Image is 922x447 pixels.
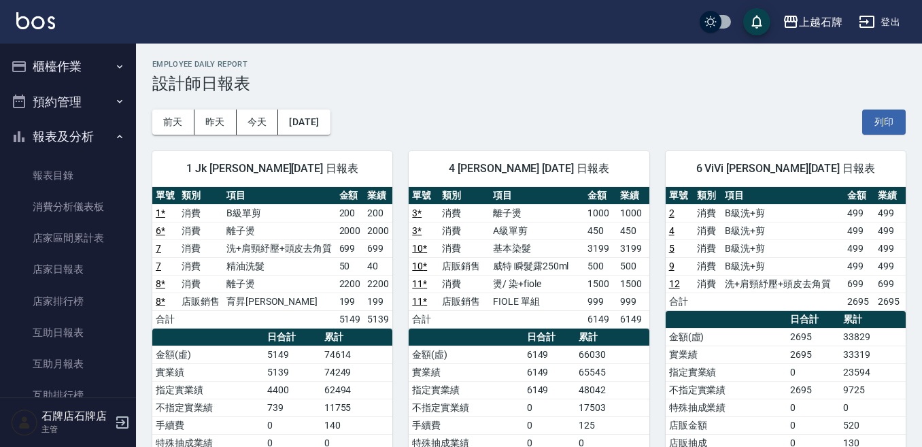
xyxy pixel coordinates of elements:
[874,257,906,275] td: 499
[321,381,393,399] td: 62494
[264,399,320,416] td: 739
[584,239,617,257] td: 3199
[237,110,279,135] button: 今天
[874,187,906,205] th: 業績
[669,208,675,218] a: 2
[5,160,131,191] a: 報表目錄
[178,257,223,275] td: 消費
[844,257,874,275] td: 499
[666,346,787,363] td: 實業績
[152,187,392,329] table: a dense table
[169,162,376,176] span: 1 Jk [PERSON_NAME][DATE] 日報表
[617,222,649,239] td: 450
[152,381,264,399] td: 指定實業績
[152,346,264,363] td: 金額(虛)
[524,346,576,363] td: 6149
[874,275,906,293] td: 699
[787,328,840,346] td: 2695
[575,363,649,381] td: 65545
[264,363,320,381] td: 5139
[694,222,721,239] td: 消費
[490,239,584,257] td: 基本染髮
[575,329,649,346] th: 累計
[787,381,840,399] td: 2695
[584,204,617,222] td: 1000
[874,293,906,310] td: 2695
[799,14,842,31] div: 上越石牌
[666,416,787,434] td: 店販金額
[439,239,490,257] td: 消費
[321,399,393,416] td: 11755
[617,204,649,222] td: 1000
[669,278,680,289] a: 12
[152,187,178,205] th: 單號
[336,187,364,205] th: 金額
[409,381,523,399] td: 指定實業績
[364,239,392,257] td: 699
[524,363,576,381] td: 6149
[5,254,131,285] a: 店家日報表
[409,399,523,416] td: 不指定實業績
[874,222,906,239] td: 499
[336,293,364,310] td: 199
[787,311,840,329] th: 日合計
[694,257,721,275] td: 消費
[840,328,906,346] td: 33829
[5,222,131,254] a: 店家區間累計表
[152,363,264,381] td: 實業績
[152,110,194,135] button: 前天
[5,49,131,84] button: 櫃檯作業
[152,416,264,434] td: 手續費
[694,275,721,293] td: 消費
[264,381,320,399] td: 4400
[439,257,490,275] td: 店販銷售
[336,204,364,222] td: 200
[425,162,632,176] span: 4 [PERSON_NAME] [DATE] 日報表
[844,275,874,293] td: 699
[490,204,584,222] td: 離子燙
[364,275,392,293] td: 2200
[617,257,649,275] td: 500
[844,222,874,239] td: 499
[721,187,844,205] th: 項目
[682,162,889,176] span: 6 ViVi [PERSON_NAME][DATE] 日報表
[223,239,336,257] td: 洗+肩頸紓壓+頭皮去角質
[490,187,584,205] th: 項目
[853,10,906,35] button: 登出
[666,399,787,416] td: 特殊抽成業績
[490,293,584,310] td: FIOLE 單組
[840,399,906,416] td: 0
[840,311,906,329] th: 累計
[787,363,840,381] td: 0
[264,346,320,363] td: 5149
[178,239,223,257] td: 消費
[575,346,649,363] td: 66030
[364,187,392,205] th: 業績
[617,275,649,293] td: 1500
[336,275,364,293] td: 2200
[364,310,392,328] td: 5139
[321,416,393,434] td: 140
[840,416,906,434] td: 520
[223,257,336,275] td: 精油洗髮
[336,222,364,239] td: 2000
[840,363,906,381] td: 23594
[439,187,490,205] th: 類別
[490,275,584,293] td: 燙/ 染+fiole
[156,261,161,271] a: 7
[844,239,874,257] td: 499
[666,363,787,381] td: 指定實業績
[178,275,223,293] td: 消費
[5,84,131,120] button: 預約管理
[844,187,874,205] th: 金額
[409,187,649,329] table: a dense table
[575,399,649,416] td: 17503
[321,363,393,381] td: 74249
[336,310,364,328] td: 5149
[194,110,237,135] button: 昨天
[409,363,523,381] td: 實業績
[584,222,617,239] td: 450
[439,222,490,239] td: 消費
[5,119,131,154] button: 報表及分析
[524,416,576,434] td: 0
